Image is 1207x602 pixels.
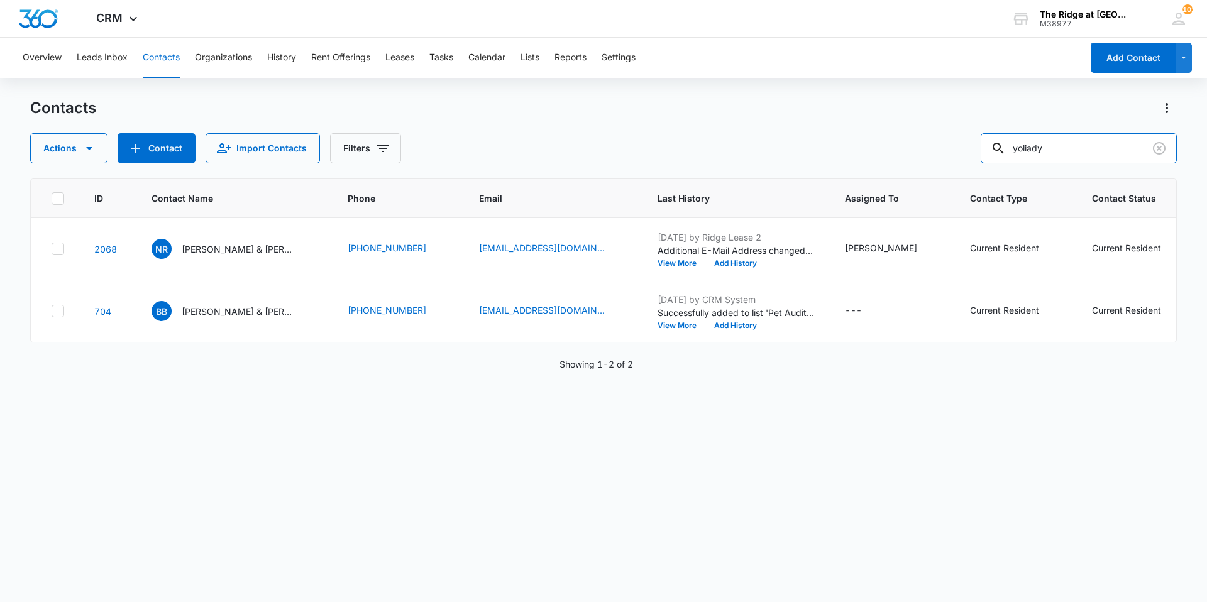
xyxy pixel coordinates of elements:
[23,38,62,78] button: Overview
[152,301,317,321] div: Contact Name - Braylee Bell & Maci Mowry - Select to Edit Field
[479,192,609,205] span: Email
[845,304,885,319] div: Assigned To - - Select to Edit Field
[658,322,705,329] button: View More
[1157,98,1177,118] button: Actions
[970,192,1044,205] span: Contact Type
[845,304,862,319] div: ---
[1092,304,1161,317] div: Current Resident
[94,244,117,254] a: Navigate to contact details page for Neliah Rodriguez & Ryan Mowry
[479,241,605,254] a: [EMAIL_ADDRESS][DOMAIN_NAME]
[152,192,299,205] span: Contact Name
[658,260,705,267] button: View More
[602,38,636,78] button: Settings
[559,358,633,371] p: Showing 1-2 of 2
[705,322,766,329] button: Add History
[118,133,196,163] button: Add Contact
[94,306,111,317] a: Navigate to contact details page for Braylee Bell & Maci Mowry
[970,241,1039,254] div: Current Resident
[845,241,917,254] div: [PERSON_NAME]
[1040,19,1132,28] div: account id
[330,133,401,163] button: Filters
[152,239,317,259] div: Contact Name - Neliah Rodriguez & Ryan Mowry - Select to Edit Field
[1092,241,1161,254] div: Current Resident
[348,241,449,256] div: Phone - (970) 308-6406 - Select to Edit Field
[311,38,370,78] button: Rent Offerings
[521,38,539,78] button: Lists
[30,99,96,118] h1: Contacts
[182,243,295,256] p: [PERSON_NAME] & [PERSON_NAME]
[479,304,627,319] div: Email - Brayleebell2@gmail.com - Select to Edit Field
[479,304,605,317] a: [EMAIL_ADDRESS][DOMAIN_NAME]
[267,38,296,78] button: History
[479,241,627,256] div: Email - neliahmr@icloud.com - Select to Edit Field
[981,133,1177,163] input: Search Contacts
[96,11,123,25] span: CRM
[348,192,431,205] span: Phone
[94,192,103,205] span: ID
[658,231,815,244] p: [DATE] by Ridge Lease 2
[1092,241,1184,256] div: Contact Status - Current Resident - Select to Edit Field
[1092,304,1184,319] div: Contact Status - Current Resident - Select to Edit Field
[1091,43,1176,73] button: Add Contact
[348,241,426,254] a: [PHONE_NUMBER]
[1092,192,1166,205] span: Contact Status
[195,38,252,78] button: Organizations
[206,133,320,163] button: Import Contacts
[1040,9,1132,19] div: account name
[143,38,180,78] button: Contacts
[348,304,426,317] a: [PHONE_NUMBER]
[348,304,449,319] div: Phone - (870) 416-2223 - Select to Edit Field
[152,301,172,321] span: BB
[658,244,815,257] p: Additional E-Mail Address changed from [EMAIL_ADDRESS][DOMAIN_NAME] to [EMAIL_ADDRESS][DOMAIN_NAME].
[658,293,815,306] p: [DATE] by CRM System
[658,306,815,319] p: Successfully added to list 'Pet Audit [DATE]'.
[970,304,1039,317] div: Current Resident
[658,192,796,205] span: Last History
[77,38,128,78] button: Leads Inbox
[468,38,505,78] button: Calendar
[1182,4,1193,14] span: 102
[970,241,1062,256] div: Contact Type - Current Resident - Select to Edit Field
[845,192,922,205] span: Assigned To
[152,239,172,259] span: NR
[385,38,414,78] button: Leases
[705,260,766,267] button: Add History
[970,304,1062,319] div: Contact Type - Current Resident - Select to Edit Field
[30,133,107,163] button: Actions
[845,241,940,256] div: Assigned To - Davian Urrutia - Select to Edit Field
[554,38,587,78] button: Reports
[1149,138,1169,158] button: Clear
[429,38,453,78] button: Tasks
[182,305,295,318] p: [PERSON_NAME] & [PERSON_NAME]
[1182,4,1193,14] div: notifications count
